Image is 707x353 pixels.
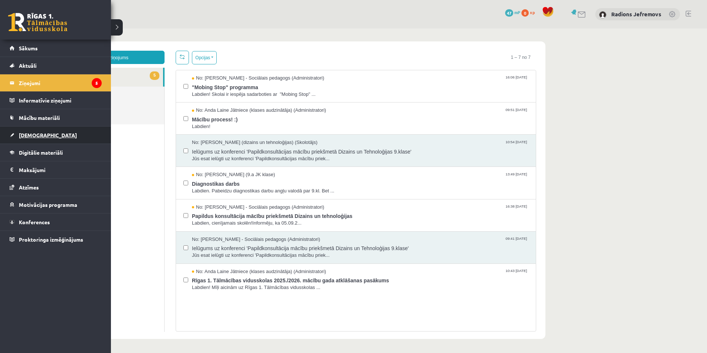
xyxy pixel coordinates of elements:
a: Konferences [10,214,102,231]
legend: Informatīvie ziņojumi [19,92,102,109]
span: Labdien! Mīļi aicinām uz Rīgas 1. Tālmācības vidusskolas ... [162,256,499,263]
a: Proktoringa izmēģinājums [10,231,102,248]
span: Mācību materiāli [19,114,60,121]
span: 47 [505,9,513,17]
span: Aktuāli [19,62,37,69]
legend: Ziņojumi [19,74,102,91]
span: 10:43 [DATE] [474,240,499,245]
a: No: [PERSON_NAME] - Sociālais pedagogs (Administratori) 16:38 [DATE] Papildus konsultācija mācību... [162,175,499,198]
span: Jūs esat ielūgti uz konferenci 'Papildkonsultācijas mācību priek... [162,223,499,231]
a: No: Anda Laine Jātniece (klases audzinātāja) (Administratori) 09:51 [DATE] Mācību process! :) Lab... [162,78,499,101]
span: xp [530,9,535,15]
a: Jauns ziņojums [22,22,135,36]
button: Opcijas [162,23,187,36]
a: Mācību materiāli [10,109,102,126]
span: Konferences [19,219,50,225]
span: Labdien, cienījamais skolēn!Informēju, ka 05.09.2... [162,191,499,198]
span: 16:38 [DATE] [474,175,499,181]
legend: Maksājumi [19,161,102,178]
span: Rīgas 1. Tālmācības vidusskolas 2025./2026. mācību gada atklāšanas pasākums [162,246,499,256]
a: No: [PERSON_NAME] - Sociālais pedagogs (Administratori) 16:06 [DATE] "Mobing Stop" programma Labd... [162,46,499,69]
a: Ziņojumi5 [10,74,102,91]
span: Labdien. Pabeidzu diagnostikas darbu angļu valodā par 9.kl. Bet ... [162,159,499,166]
a: No: [PERSON_NAME] - Sociālais pedagogs (Administratori) 09:41 [DATE] Ielūgums uz konferenci 'Papi... [162,208,499,231]
span: No: [PERSON_NAME] - Sociālais pedagogs (Administratori) [162,175,295,182]
span: [DEMOGRAPHIC_DATA] [19,132,77,138]
span: 10:54 [DATE] [474,111,499,116]
span: Digitālie materiāli [19,149,63,156]
span: No: [PERSON_NAME] - Sociālais pedagogs (Administratori) [162,46,295,53]
span: No: [PERSON_NAME] - Sociālais pedagogs (Administratori) [162,208,291,215]
span: 16:06 [DATE] [474,46,499,52]
span: Mācību process! :) [162,85,499,95]
span: 09:51 [DATE] [474,78,499,84]
a: Atzīmes [10,179,102,196]
span: 0 [521,9,529,17]
a: Sākums [10,40,102,57]
span: Diagnostikas darbs [162,150,499,159]
span: Proktoringa izmēģinājums [19,236,83,243]
a: Maksājumi [10,161,102,178]
span: Jūs esat ielūgti uz konferenci 'Papildkonsultācijas mācību priek... [162,127,499,134]
a: 5Ienākošie [22,39,133,58]
a: Digitālie materiāli [10,144,102,161]
a: No: Anda Laine Jātniece (klases audzinātāja) (Administratori) 10:43 [DATE] Rīgas 1. Tālmācības vi... [162,240,499,263]
span: No: Anda Laine Jātniece (klases audzinātāja) (Administratori) [162,78,297,85]
i: 5 [92,78,102,88]
a: Radions Jefremovs [611,10,661,18]
span: No: [PERSON_NAME] (dizains un tehnoloģijas) (Skolotājs) [162,111,288,118]
a: No: [PERSON_NAME] (9.a JK klase) 13:49 [DATE] Diagnostikas darbs Labdien. Pabeidzu diagnostikas d... [162,143,499,166]
img: Radions Jefremovs [599,11,606,19]
a: [DEMOGRAPHIC_DATA] [10,127,102,144]
a: Dzēstie [22,77,135,96]
span: mP [514,9,520,15]
span: Ielūgums uz konferenci 'Papildkonsultācijas mācību priekšmetā Dizains un Tehnoloģijas 9.klase' [162,118,499,127]
a: Motivācijas programma [10,196,102,213]
a: No: [PERSON_NAME] (dizains un tehnoloģijas) (Skolotājs) 10:54 [DATE] Ielūgums uz konferenci 'Papi... [162,111,499,134]
span: Labdien! [162,95,499,102]
span: No: [PERSON_NAME] (9.a JK klase) [162,143,246,150]
span: 09:41 [DATE] [474,208,499,213]
span: Sākums [19,45,38,51]
a: 0 xp [521,9,538,15]
span: Motivācijas programma [19,201,77,208]
span: Ielūgums uz konferenci 'Papildkonsultācija mācību priekšmetā Dizains un Tehnoloģijas 9.klase' [162,214,499,223]
a: Nosūtītie [22,58,135,77]
span: "Mobing Stop" programma [162,53,499,63]
a: 47 mP [505,9,520,15]
span: No: Anda Laine Jātniece (klases audzinātāja) (Administratori) [162,240,297,247]
span: 5 [120,43,130,51]
a: Rīgas 1. Tālmācības vidusskola [8,13,67,31]
span: 13:49 [DATE] [474,143,499,148]
span: Papildus konsultācija mācību priekšmetā Dizains un tehnoloģijas [162,182,499,191]
span: 1 – 7 no 7 [476,22,507,36]
a: Informatīvie ziņojumi [10,92,102,109]
span: Atzīmes [19,184,39,191]
span: Labdien! Skolai ir iespēja sadarboties ar "Mobing Stop" ... [162,63,499,70]
a: Aktuāli [10,57,102,74]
